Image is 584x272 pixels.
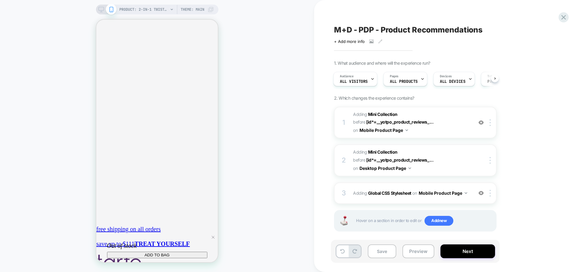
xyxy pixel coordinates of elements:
b: Mini Collection [368,149,398,155]
div: 3 [341,187,347,199]
span: Adding [353,112,398,117]
img: Joystick [338,216,350,225]
span: Hover on a section in order to edit or [356,216,493,226]
span: Page Load [487,79,508,84]
img: crossed eye [478,120,484,125]
span: Add new [425,216,453,226]
img: down arrow [405,129,408,131]
span: on [412,189,417,197]
span: Theme: MAIN [181,5,204,14]
span: on [353,164,358,172]
span: PRODUCT: 2-in-1 twist tool [119,5,168,14]
div: 1 [341,117,347,129]
img: close [490,190,491,197]
img: close [490,157,491,164]
span: [id*=__yotpo_product_reviews_... [366,119,433,125]
button: Preview [402,244,434,258]
b: Global CSS Stylesheet [368,190,411,196]
i: Out of stock [11,223,40,229]
span: Trigger [487,74,499,79]
span: 2. Which changes the experience contains? [334,95,414,101]
span: M+D - PDP - Product Recommendations [334,25,482,34]
img: close [490,119,491,126]
img: down arrow [409,167,411,169]
span: 1. What audience and where will the experience run? [334,60,430,66]
span: Adding [353,149,398,155]
button: Next [440,244,495,258]
span: Devices [440,74,452,79]
b: Mini Collection [368,112,398,117]
span: ALL PRODUCTS [390,79,418,84]
span: BEFORE [353,157,365,163]
span: BEFORE [353,119,365,125]
span: [id*=__yotpo_product_reviews_... [366,157,433,163]
span: on [353,126,358,134]
button: Desktop Product Page [359,164,411,173]
svg: close [115,216,118,219]
button: Mobile Product Page [419,189,467,197]
img: crossed eye [478,190,484,196]
button: Mobile Product Page [359,126,408,135]
span: Audience [340,74,354,79]
img: down arrow [465,192,467,194]
button: ADD TO BAG [11,232,111,239]
span: Pages [390,74,398,79]
span: ALL DEVICES [440,79,465,84]
span: Adding [353,189,470,197]
span: + Add more info [334,39,365,44]
div: 2 [341,154,347,167]
button: Save [368,244,396,258]
span: All Visitors [340,79,368,84]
